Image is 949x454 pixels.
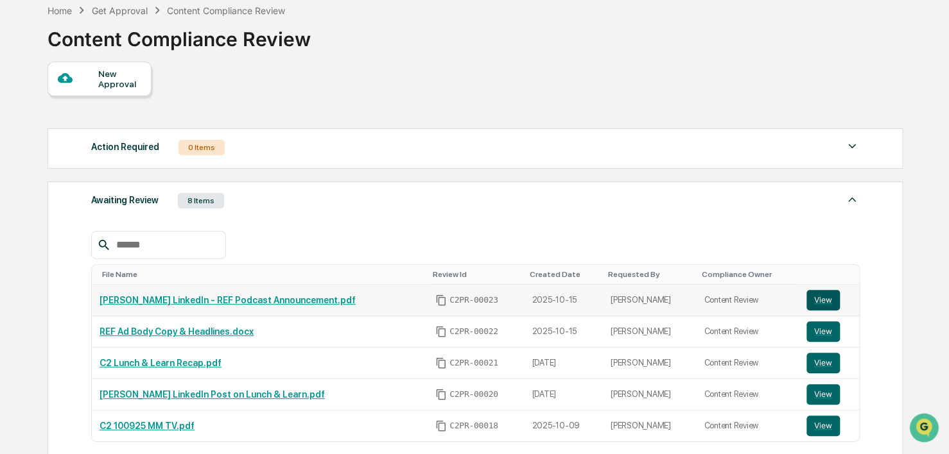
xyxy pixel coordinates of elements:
[13,187,23,198] div: 🔎
[91,217,155,227] a: Powered byPylon
[102,270,422,279] div: Toggle SortBy
[178,140,225,155] div: 0 Items
[100,389,325,399] a: [PERSON_NAME] LinkedIn Post on Lunch & Learn.pdf
[806,384,851,405] a: View
[696,316,799,348] td: Content Review
[13,98,36,121] img: 1746055101610-c473b297-6a78-478c-a979-82029cc54cd1
[98,69,141,89] div: New Approval
[13,27,234,47] p: How can we help?
[806,321,851,342] a: View
[92,5,148,16] div: Get Approval
[100,358,222,368] a: C2 Lunch & Learn Recap.pdf
[48,5,72,16] div: Home
[435,294,447,306] span: Copy Id
[435,357,447,369] span: Copy Id
[449,295,498,305] span: C2PR-00023
[435,420,447,432] span: Copy Id
[603,285,696,316] td: [PERSON_NAME]
[106,162,159,174] span: Attestations
[806,290,851,310] a: View
[524,285,602,316] td: 2025-10-15
[806,321,840,342] button: View
[701,270,794,279] div: Toggle SortBy
[603,316,696,348] td: [PERSON_NAME]
[88,156,164,180] a: 🗄️Attestations
[44,111,162,121] div: We're available if you need us!
[603,410,696,441] td: [PERSON_NAME]
[48,17,311,51] div: Content Compliance Review
[806,353,851,373] a: View
[696,348,799,379] td: Content Review
[603,348,696,379] td: [PERSON_NAME]
[696,410,799,441] td: Content Review
[806,416,851,436] a: View
[178,193,224,208] div: 8 Items
[128,217,155,227] span: Pylon
[100,421,195,431] a: C2 100925 MM TV.pdf
[26,186,81,199] span: Data Lookup
[806,416,840,436] button: View
[844,192,860,207] img: caret
[908,412,943,446] iframe: Open customer support
[844,139,860,154] img: caret
[524,410,602,441] td: 2025-10-09
[603,379,696,410] td: [PERSON_NAME]
[449,326,498,337] span: C2PR-00022
[26,162,83,174] span: Preclearance
[696,379,799,410] td: Content Review
[100,295,356,305] a: [PERSON_NAME] LinkedIn - REF Podcast Announcement.pdf
[524,316,602,348] td: 2025-10-15
[13,163,23,173] div: 🖐️
[167,5,285,16] div: Content Compliance Review
[435,389,447,400] span: Copy Id
[524,348,602,379] td: [DATE]
[529,270,597,279] div: Toggle SortBy
[449,389,498,399] span: C2PR-00020
[806,353,840,373] button: View
[809,270,854,279] div: Toggle SortBy
[91,139,159,155] div: Action Required
[8,181,86,204] a: 🔎Data Lookup
[449,421,498,431] span: C2PR-00018
[696,285,799,316] td: Content Review
[8,156,88,180] a: 🖐️Preclearance
[524,379,602,410] td: [DATE]
[91,192,159,208] div: Awaiting Review
[218,102,234,117] button: Start new chat
[100,326,254,337] a: REF Ad Body Copy & Headlines.docx
[608,270,691,279] div: Toggle SortBy
[435,326,447,337] span: Copy Id
[433,270,519,279] div: Toggle SortBy
[806,290,840,310] button: View
[93,163,103,173] div: 🗄️
[44,98,211,111] div: Start new chat
[449,358,498,368] span: C2PR-00021
[806,384,840,405] button: View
